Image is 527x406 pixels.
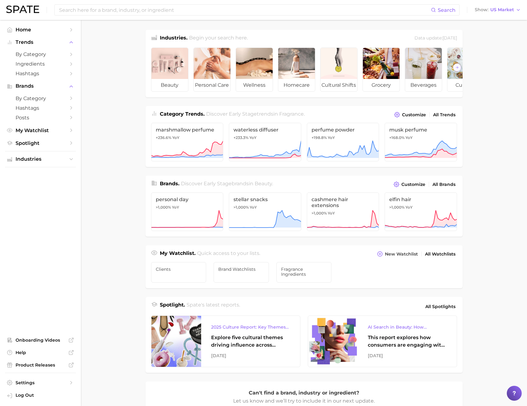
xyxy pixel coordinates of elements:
span: Customize [401,182,425,187]
span: YoY [172,205,179,210]
span: Spotlight [16,140,65,146]
span: Search [438,7,455,13]
a: All Watchlists [423,250,457,258]
button: Customize [392,180,427,189]
a: Brand Watchlists [214,262,269,283]
h2: Spate's latest reports. [187,301,240,312]
a: 2025 Culture Report: Key Themes That Are Shaping Consumer DemandExplore five cultural themes driv... [151,316,300,367]
a: All Spotlights [424,301,457,312]
a: personal care [193,48,231,92]
span: by Category [16,95,65,101]
a: beverages [405,48,442,92]
span: beauty [151,79,188,91]
span: Hashtags [16,71,65,76]
span: marshmallow perfume [156,127,219,133]
span: Fragrance Ingredients [281,267,327,277]
button: New Watchlist [376,250,419,258]
span: My Watchlist [16,127,65,133]
span: Product Releases [16,362,65,368]
span: personal care [194,79,230,91]
a: cultural shifts [320,48,358,92]
span: +198.8% [312,135,327,140]
a: wellness [236,48,273,92]
a: stellar snacks>1,000% YoY [229,192,301,231]
a: personal day>1,000% YoY [151,192,224,231]
span: fragrance [279,111,304,117]
a: Hashtags [5,69,76,78]
a: My Watchlist [5,126,76,135]
div: Explore five cultural themes driving influence across beauty, food, and pop culture. [211,334,290,349]
span: >1,000% [233,205,249,210]
span: by Category [16,51,65,57]
span: YoY [328,135,335,140]
a: cashmere hair extensions>1,000% YoY [307,192,379,231]
span: All Spotlights [425,303,455,310]
span: beauty [255,181,272,187]
a: Product Releases [5,360,76,370]
a: by Category [5,94,76,103]
button: Customize [393,110,427,119]
span: New Watchlist [385,251,418,257]
a: homecare [278,48,315,92]
span: Posts [16,115,65,121]
button: Brands [5,81,76,91]
span: Brands [16,83,65,89]
a: Home [5,25,76,35]
span: elfin hair [389,196,452,202]
img: SPATE [6,6,39,13]
div: [DATE] [211,352,290,359]
span: +236.6% [156,135,171,140]
span: Onboarding Videos [16,337,65,343]
span: Discover Early Stage brands in . [181,181,273,187]
div: [DATE] [368,352,447,359]
span: Hashtags [16,105,65,111]
span: perfume powder [312,127,375,133]
span: >1,000% [312,211,327,215]
span: Brand Watchlists [218,267,264,272]
span: musk perfume [389,127,452,133]
a: Help [5,348,76,357]
span: Brands . [160,181,179,187]
a: All Brands [431,180,457,189]
a: elfin hair>1,000% YoY [385,192,457,231]
span: YoY [172,135,179,140]
span: Clients [156,267,202,272]
span: >1,000% [389,205,404,210]
span: All Brands [432,182,455,187]
a: Settings [5,378,76,387]
div: 2025 Culture Report: Key Themes That Are Shaping Consumer Demand [211,323,290,331]
span: Discover Early Stage trends in . [206,111,305,117]
a: Ingredients [5,59,76,69]
span: Trends [16,39,65,45]
div: This report explores how consumers are engaging with AI-powered search tools — and what it means ... [368,334,447,349]
span: YoY [328,211,335,216]
a: beauty [151,48,188,92]
button: Scroll Right [453,63,461,72]
input: Search here for a brand, industry, or ingredient [58,5,431,15]
span: wellness [236,79,273,91]
span: beverages [405,79,442,91]
h2: Begin your search here. [189,34,248,43]
button: ShowUS Market [473,6,522,14]
span: All Watchlists [425,251,455,257]
a: grocery [363,48,400,92]
span: homecare [278,79,315,91]
span: Help [16,350,65,355]
span: +233.3% [233,135,248,140]
a: by Category [5,49,76,59]
span: Category Trends . [160,111,205,117]
a: musk perfume+168.0% YoY [385,123,457,161]
span: culinary [447,79,484,91]
span: Settings [16,380,65,385]
p: Can't find a brand, industry or ingredient? [233,389,376,397]
h1: My Watchlist. [160,250,196,258]
span: cultural shifts [321,79,357,91]
a: AI Search in Beauty: How Consumers Are Using ChatGPT vs. Google SearchThis report explores how co... [308,316,457,367]
a: All Trends [432,111,457,119]
a: Hashtags [5,103,76,113]
a: waterless diffuser+233.3% YoY [229,123,301,161]
span: Show [475,8,488,12]
button: Trends [5,38,76,47]
h1: Spotlight. [160,301,185,312]
span: YoY [250,205,257,210]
